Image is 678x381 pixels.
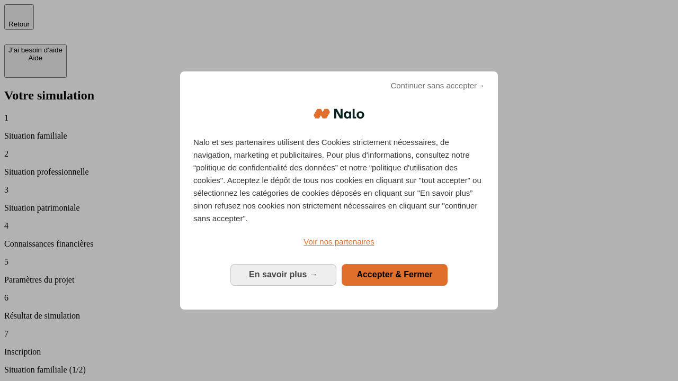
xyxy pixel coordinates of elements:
[180,71,498,309] div: Bienvenue chez Nalo Gestion du consentement
[230,264,336,285] button: En savoir plus: Configurer vos consentements
[193,136,485,225] p: Nalo et ses partenaires utilisent des Cookies strictement nécessaires, de navigation, marketing e...
[314,98,364,130] img: Logo
[249,270,318,279] span: En savoir plus →
[304,237,374,246] span: Voir nos partenaires
[356,270,432,279] span: Accepter & Fermer
[390,79,485,92] span: Continuer sans accepter→
[342,264,448,285] button: Accepter & Fermer: Accepter notre traitement des données et fermer
[193,235,485,248] a: Voir nos partenaires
